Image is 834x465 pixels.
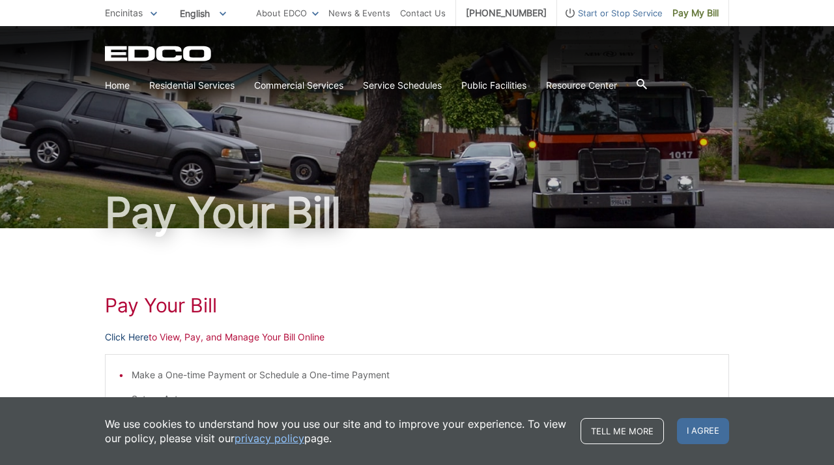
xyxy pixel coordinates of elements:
a: About EDCO [256,6,319,20]
a: Commercial Services [254,78,343,93]
a: Service Schedules [363,78,442,93]
a: News & Events [328,6,390,20]
a: Tell me more [581,418,664,444]
h1: Pay Your Bill [105,192,729,233]
li: Set-up Auto-pay [132,392,715,406]
li: Make a One-time Payment or Schedule a One-time Payment [132,368,715,382]
span: I agree [677,418,729,444]
a: privacy policy [235,431,304,445]
span: English [170,3,236,24]
a: Contact Us [400,6,446,20]
a: Click Here [105,330,149,344]
a: EDCD logo. Return to the homepage. [105,46,213,61]
a: Home [105,78,130,93]
a: Public Facilities [461,78,526,93]
a: Resource Center [546,78,617,93]
h1: Pay Your Bill [105,293,729,317]
p: We use cookies to understand how you use our site and to improve your experience. To view our pol... [105,417,568,445]
span: Pay My Bill [672,6,719,20]
span: Encinitas [105,7,143,18]
p: to View, Pay, and Manage Your Bill Online [105,330,729,344]
a: Residential Services [149,78,235,93]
